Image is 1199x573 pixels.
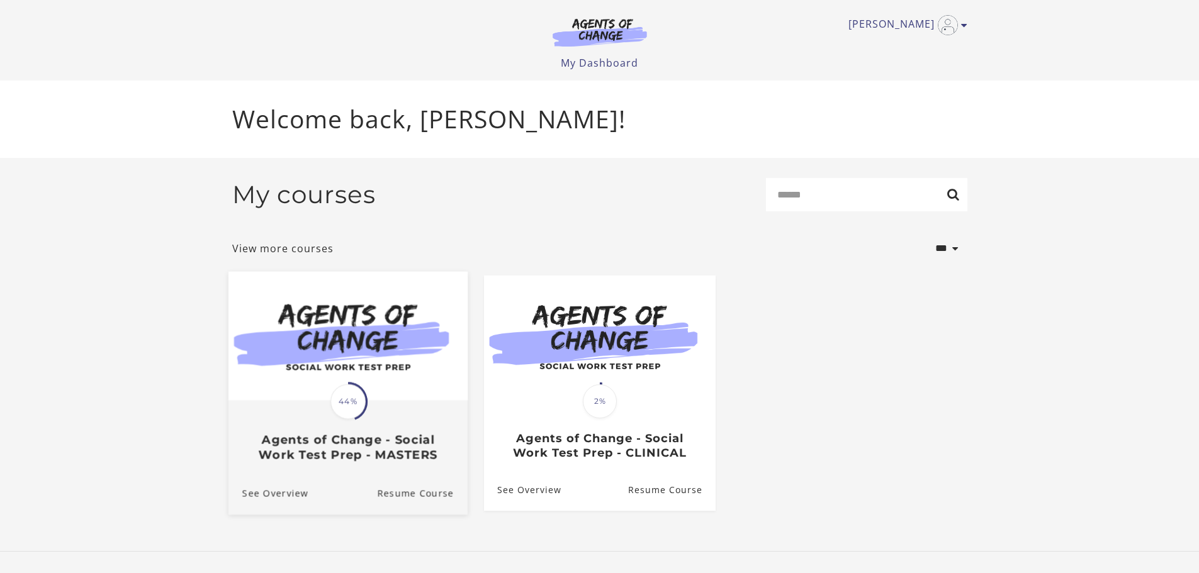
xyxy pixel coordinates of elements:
p: Welcome back, [PERSON_NAME]! [232,101,967,138]
a: View more courses [232,241,334,256]
span: 44% [330,384,366,419]
a: Agents of Change - Social Work Test Prep - MASTERS: See Overview [228,472,308,515]
h2: My courses [232,180,376,209]
a: My Dashboard [561,56,638,70]
img: Agents of Change Logo [539,18,660,47]
a: Agents of Change - Social Work Test Prep - CLINICAL: Resume Course [628,470,715,511]
h3: Agents of Change - Social Work Test Prep - MASTERS [242,433,453,462]
h3: Agents of Change - Social Work Test Prep - CLINICAL [497,431,702,460]
span: 2% [583,384,617,418]
a: Agents of Change - Social Work Test Prep - MASTERS: Resume Course [377,472,468,515]
a: Toggle menu [848,15,961,35]
a: Agents of Change - Social Work Test Prep - CLINICAL: See Overview [484,470,561,511]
